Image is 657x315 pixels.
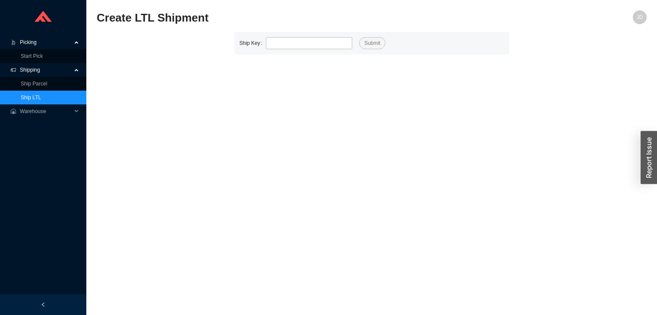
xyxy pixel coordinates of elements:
[359,37,385,49] button: Submit
[21,81,47,87] a: Ship Parcel
[41,302,46,307] span: left
[97,10,509,25] h2: Create LTL Shipment
[21,94,41,101] a: Ship LTL
[21,53,43,59] a: Start Pick
[240,37,266,49] label: Ship Key
[20,63,72,77] span: Shipping
[20,35,72,49] span: Picking
[20,104,72,118] span: Warehouse
[637,10,643,24] span: JD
